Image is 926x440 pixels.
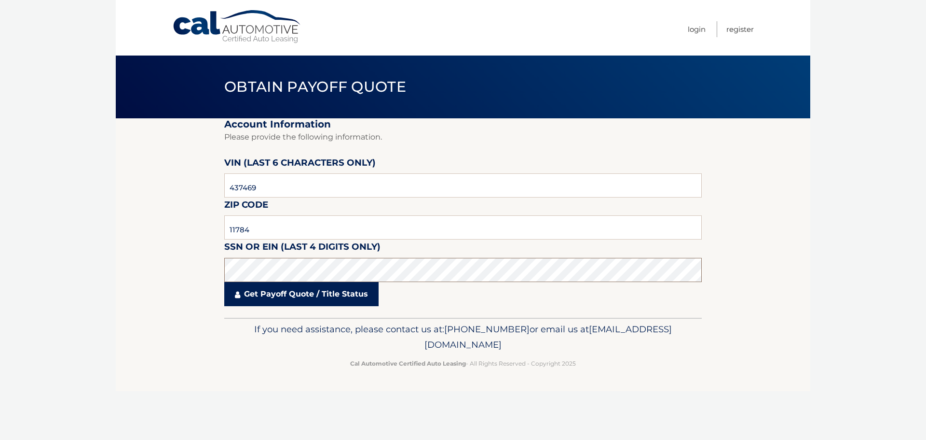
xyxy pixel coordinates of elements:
[224,118,702,130] h2: Account Information
[224,156,376,173] label: VIN (last 6 characters only)
[172,10,302,44] a: Cal Automotive
[726,21,754,37] a: Register
[224,130,702,144] p: Please provide the following information.
[224,240,381,257] label: SSN or EIN (last 4 digits only)
[224,198,268,215] label: Zip Code
[224,78,406,96] span: Obtain Payoff Quote
[231,358,695,369] p: - All Rights Reserved - Copyright 2025
[444,324,530,335] span: [PHONE_NUMBER]
[231,322,695,353] p: If you need assistance, please contact us at: or email us at
[350,360,466,367] strong: Cal Automotive Certified Auto Leasing
[688,21,706,37] a: Login
[224,282,379,306] a: Get Payoff Quote / Title Status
